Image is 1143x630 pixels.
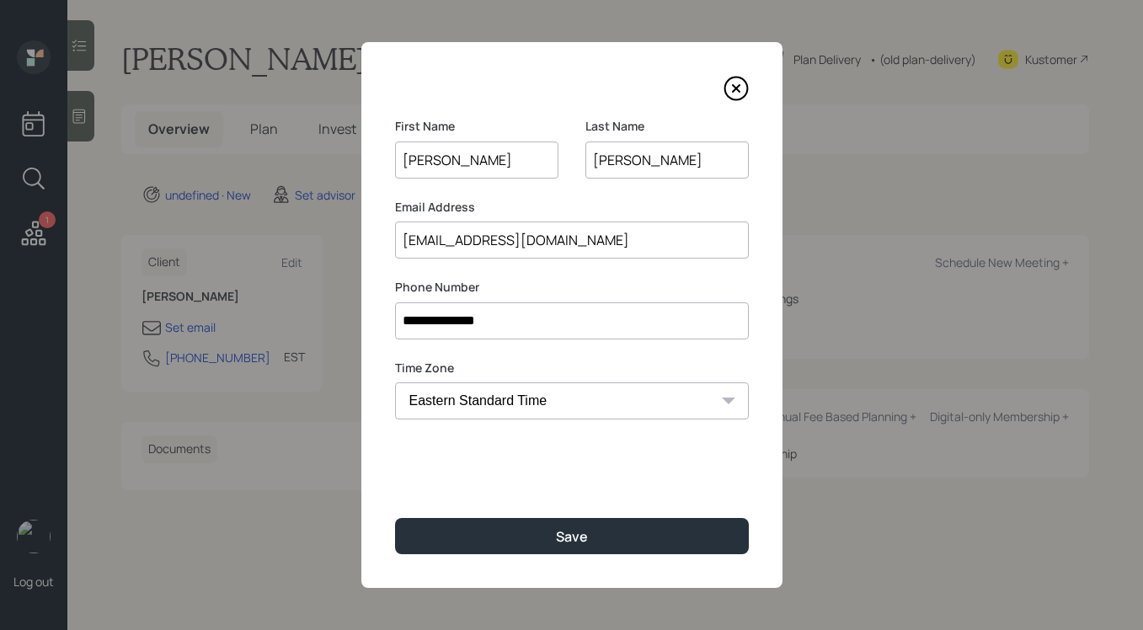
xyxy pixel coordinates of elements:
[556,527,588,546] div: Save
[585,118,749,135] label: Last Name
[395,360,749,376] label: Time Zone
[395,118,558,135] label: First Name
[395,279,749,296] label: Phone Number
[395,518,749,554] button: Save
[395,199,749,216] label: Email Address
